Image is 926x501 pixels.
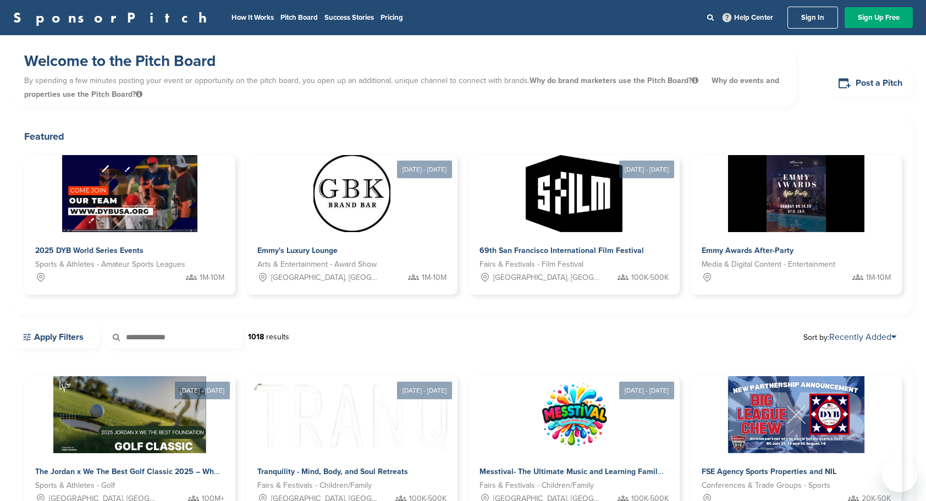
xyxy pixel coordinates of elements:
span: Sports & Athletes - Golf [35,480,115,492]
div: [DATE] - [DATE] [397,161,452,178]
img: Sponsorpitch & [485,376,663,453]
div: [DATE] - [DATE] [397,382,452,399]
iframe: Button to launch messaging window [882,457,917,492]
span: Media & Digital Content - Entertainment [702,258,835,271]
img: Sponsorpitch & [728,376,865,453]
span: Fairs & Festivals - Children/Family [479,480,594,492]
img: Sponsorpitch & [53,376,207,453]
h1: Welcome to the Pitch Board [24,51,785,71]
a: Apply Filters [13,326,100,349]
span: results [266,332,289,342]
span: The Jordan x We The Best Golf Classic 2025 – Where Sports, Music & Philanthropy Collide [35,467,357,476]
img: Sponsorpitch & [62,155,198,232]
span: 1M-10M [200,272,224,284]
a: Sponsorpitch & Emmy Awards After-Party Media & Digital Content - Entertainment 1M-10M [691,155,902,295]
span: Emmy Awards After-Party [702,246,793,255]
h2: Featured [24,129,902,144]
span: Tranquility - Mind, Body, and Soul Retreats [257,467,408,476]
span: FSE Agency Sports Properties and NIL [702,467,836,476]
div: [DATE] - [DATE] [619,161,674,178]
img: Sponsorpitch & [313,155,390,232]
img: Sponsorpitch & [728,155,865,232]
a: Pitch Board [280,13,318,22]
span: 1M-10M [866,272,891,284]
a: Sign In [787,7,838,29]
span: [GEOGRAPHIC_DATA], [GEOGRAPHIC_DATA] [271,272,381,284]
a: [DATE] - [DATE] Sponsorpitch & 69th San Francisco International Film Festival Fairs & Festivals -... [468,137,680,295]
div: [DATE] - [DATE] [619,382,674,399]
span: Arts & Entertainment - Award Show [257,258,377,271]
strong: 1018 [248,332,264,342]
p: By spending a few minutes posting your event or opportunity on the pitch board, you open up an ad... [24,71,785,104]
span: Messtival- The Ultimate Music and Learning Family Festival [479,467,692,476]
span: Fairs & Festivals - Children/Family [257,480,372,492]
a: Pricing [381,13,403,22]
a: Help Center [720,11,775,24]
div: [DATE] - [DATE] [175,382,230,399]
a: Success Stories [324,13,374,22]
span: 69th San Francisco International Film Festival [479,246,644,255]
span: Fairs & Festivals - Film Festival [479,258,583,271]
a: Recently Added [829,332,896,343]
a: [DATE] - [DATE] Sponsorpitch & Emmy's Luxury Lounge Arts & Entertainment - Award Show [GEOGRAPHIC... [246,137,458,295]
span: Sort by: [803,333,896,342]
a: SponsorPitch [13,10,214,25]
img: Sponsorpitch & [246,376,685,453]
a: Sign Up Free [845,7,913,28]
span: 1M-10M [422,272,447,284]
span: 2025 DYB World Series Events [35,246,144,255]
a: Sponsorpitch & 2025 DYB World Series Events Sports & Athletes - Amateur Sports Leagues 1M-10M [24,155,235,295]
a: Post a Pitch [829,70,913,97]
span: Sports & Athletes - Amateur Sports Leagues [35,258,185,271]
span: Conferences & Trade Groups - Sports [702,480,830,492]
a: How It Works [232,13,274,22]
span: 100K-500K [631,272,669,284]
span: Why do brand marketers use the Pitch Board? [530,76,701,85]
span: Emmy's Luxury Lounge [257,246,338,255]
img: Sponsorpitch & [526,155,622,232]
span: [GEOGRAPHIC_DATA], [GEOGRAPHIC_DATA] [493,272,603,284]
